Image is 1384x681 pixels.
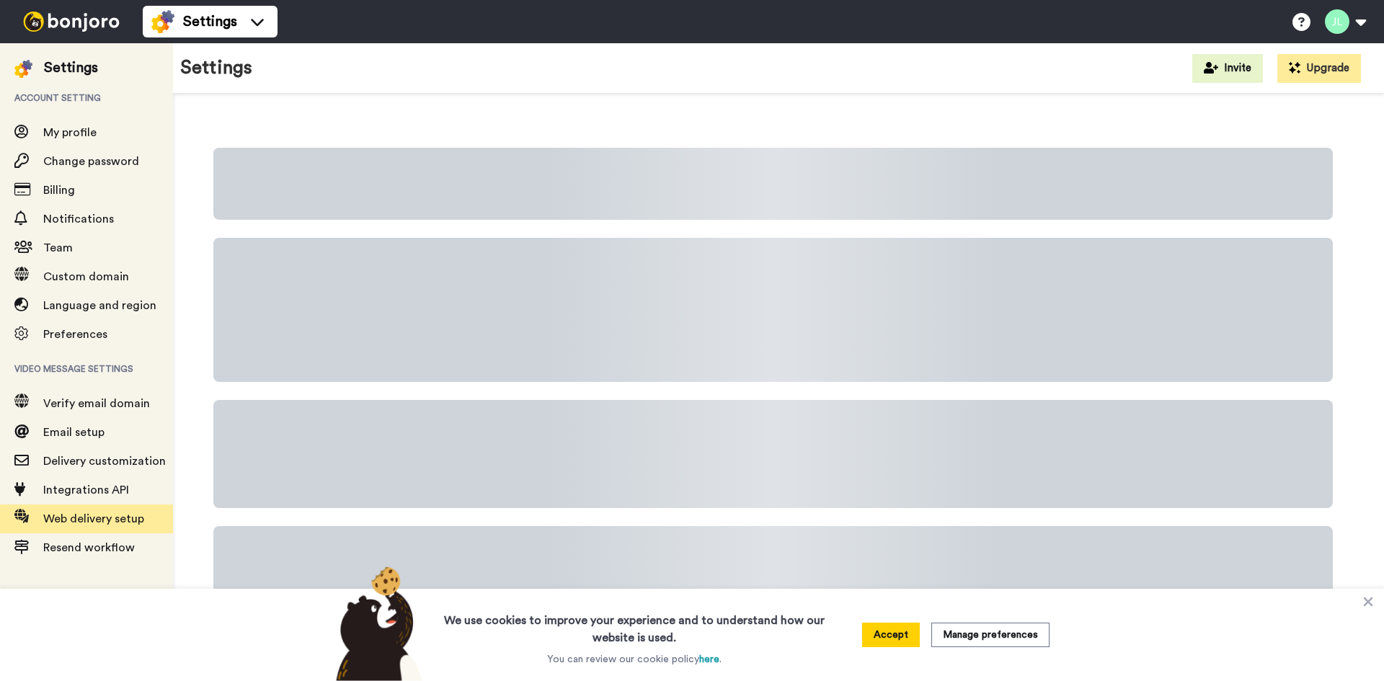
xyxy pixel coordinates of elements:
[323,566,430,681] img: bear-with-cookie.png
[43,213,114,225] span: Notifications
[1277,54,1361,83] button: Upgrade
[699,654,719,664] a: here
[43,300,156,311] span: Language and region
[43,329,107,340] span: Preferences
[43,398,150,409] span: Verify email domain
[180,58,252,79] h1: Settings
[931,623,1050,647] button: Manage preferences
[43,156,139,167] span: Change password
[14,60,32,78] img: settings-colored.svg
[547,652,722,667] p: You can review our cookie policy .
[43,427,105,438] span: Email setup
[862,623,920,647] button: Accept
[43,542,135,553] span: Resend workflow
[43,127,97,138] span: My profile
[43,271,129,282] span: Custom domain
[44,58,98,78] div: Settings
[43,184,75,196] span: Billing
[151,10,174,33] img: settings-colored.svg
[1192,54,1263,83] button: Invite
[43,484,129,496] span: Integrations API
[17,12,125,32] img: bj-logo-header-white.svg
[430,603,839,646] h3: We use cookies to improve your experience and to understand how our website is used.
[43,513,144,525] span: Web delivery setup
[183,12,237,32] span: Settings
[43,242,73,254] span: Team
[43,455,166,467] span: Delivery customization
